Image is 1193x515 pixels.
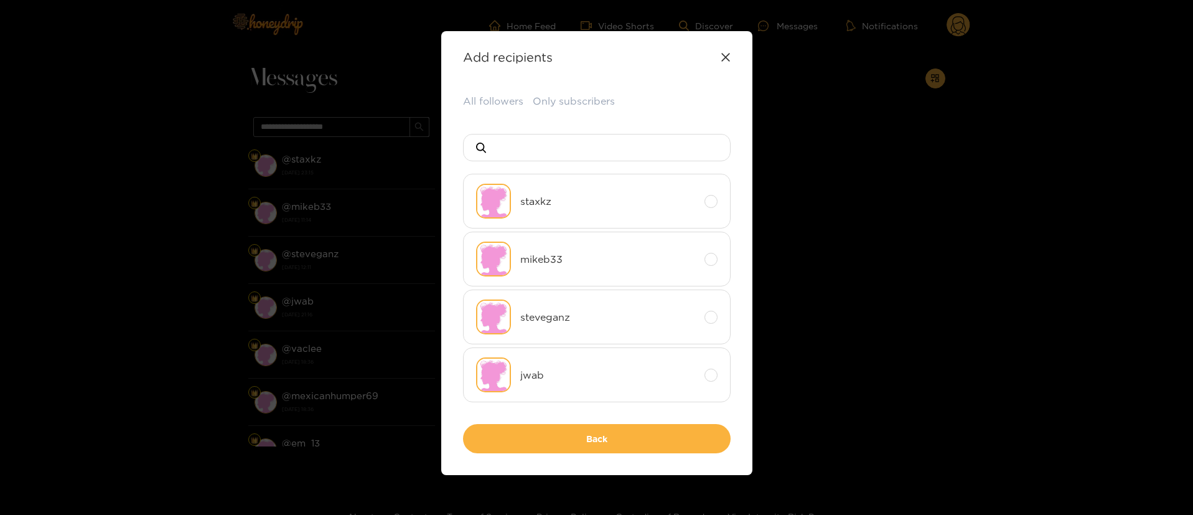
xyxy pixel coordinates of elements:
[476,184,511,219] img: no-avatar.png
[520,310,695,324] span: steveganz
[520,252,695,267] span: mikeb33
[463,50,553,64] strong: Add recipients
[520,368,695,382] span: jwab
[463,94,523,108] button: All followers
[520,194,695,209] span: staxkz
[533,94,615,108] button: Only subscribers
[476,357,511,392] img: no-avatar.png
[463,424,731,453] button: Back
[476,242,511,276] img: no-avatar.png
[476,300,511,334] img: no-avatar.png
